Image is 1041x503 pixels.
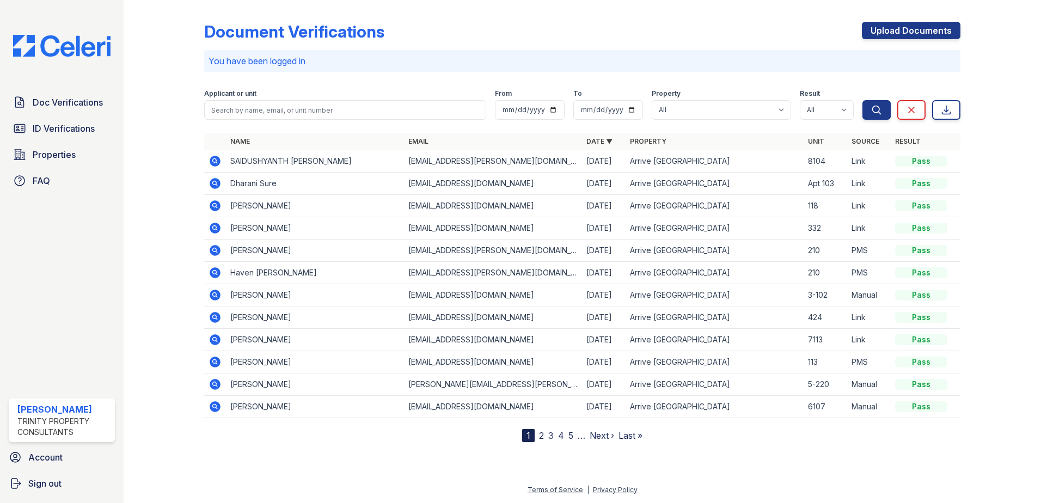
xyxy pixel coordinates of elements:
[847,351,891,373] td: PMS
[847,284,891,306] td: Manual
[9,144,115,165] a: Properties
[226,195,404,217] td: [PERSON_NAME]
[404,373,582,396] td: [PERSON_NAME][EMAIL_ADDRESS][PERSON_NAME][DOMAIN_NAME]
[582,306,626,329] td: [DATE]
[593,486,638,494] a: Privacy Policy
[4,473,119,494] a: Sign out
[408,137,428,145] a: Email
[847,329,891,351] td: Link
[582,373,626,396] td: [DATE]
[226,240,404,262] td: [PERSON_NAME]
[995,459,1030,492] iframe: chat widget
[582,150,626,173] td: [DATE]
[895,200,947,211] div: Pass
[404,240,582,262] td: [EMAIL_ADDRESS][PERSON_NAME][DOMAIN_NAME]
[808,137,824,145] a: Unit
[626,217,804,240] td: Arrive [GEOGRAPHIC_DATA]
[804,396,847,418] td: 6107
[895,401,947,412] div: Pass
[226,284,404,306] td: [PERSON_NAME]
[895,245,947,256] div: Pass
[539,430,544,441] a: 2
[862,22,960,39] a: Upload Documents
[226,373,404,396] td: [PERSON_NAME]
[804,217,847,240] td: 332
[568,430,573,441] a: 5
[895,267,947,278] div: Pass
[28,451,63,464] span: Account
[847,262,891,284] td: PMS
[626,373,804,396] td: Arrive [GEOGRAPHIC_DATA]
[582,262,626,284] td: [DATE]
[586,137,613,145] a: Date ▼
[626,396,804,418] td: Arrive [GEOGRAPHIC_DATA]
[847,173,891,195] td: Link
[626,173,804,195] td: Arrive [GEOGRAPHIC_DATA]
[804,351,847,373] td: 113
[847,217,891,240] td: Link
[226,262,404,284] td: Haven [PERSON_NAME]
[804,195,847,217] td: 118
[626,195,804,217] td: Arrive [GEOGRAPHIC_DATA]
[582,173,626,195] td: [DATE]
[804,150,847,173] td: 8104
[404,351,582,373] td: [EMAIL_ADDRESS][DOMAIN_NAME]
[573,89,582,98] label: To
[590,430,614,441] a: Next ›
[582,329,626,351] td: [DATE]
[582,351,626,373] td: [DATE]
[404,150,582,173] td: [EMAIL_ADDRESS][PERSON_NAME][DOMAIN_NAME]
[626,262,804,284] td: Arrive [GEOGRAPHIC_DATA]
[847,396,891,418] td: Manual
[582,195,626,217] td: [DATE]
[226,306,404,329] td: [PERSON_NAME]
[522,429,535,442] div: 1
[804,373,847,396] td: 5-220
[630,137,666,145] a: Property
[404,195,582,217] td: [EMAIL_ADDRESS][DOMAIN_NAME]
[404,173,582,195] td: [EMAIL_ADDRESS][DOMAIN_NAME]
[619,430,642,441] a: Last »
[226,396,404,418] td: [PERSON_NAME]
[626,306,804,329] td: Arrive [GEOGRAPHIC_DATA]
[847,373,891,396] td: Manual
[587,486,589,494] div: |
[404,217,582,240] td: [EMAIL_ADDRESS][DOMAIN_NAME]
[9,91,115,113] a: Doc Verifications
[895,312,947,323] div: Pass
[495,89,512,98] label: From
[404,396,582,418] td: [EMAIL_ADDRESS][DOMAIN_NAME]
[804,240,847,262] td: 210
[847,195,891,217] td: Link
[226,150,404,173] td: SAIDUSHYANTH [PERSON_NAME]
[548,430,554,441] a: 3
[204,100,486,120] input: Search by name, email, or unit number
[226,173,404,195] td: Dharani Sure
[895,334,947,345] div: Pass
[226,351,404,373] td: [PERSON_NAME]
[895,290,947,300] div: Pass
[804,306,847,329] td: 424
[847,240,891,262] td: PMS
[4,446,119,468] a: Account
[528,486,583,494] a: Terms of Service
[895,178,947,189] div: Pass
[582,240,626,262] td: [DATE]
[9,170,115,192] a: FAQ
[582,396,626,418] td: [DATE]
[33,96,103,109] span: Doc Verifications
[558,430,564,441] a: 4
[800,89,820,98] label: Result
[804,173,847,195] td: Apt 103
[33,148,76,161] span: Properties
[582,217,626,240] td: [DATE]
[9,118,115,139] a: ID Verifications
[652,89,681,98] label: Property
[804,284,847,306] td: 3-102
[578,429,585,442] span: …
[895,137,921,145] a: Result
[17,403,111,416] div: [PERSON_NAME]
[33,122,95,135] span: ID Verifications
[404,284,582,306] td: [EMAIL_ADDRESS][DOMAIN_NAME]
